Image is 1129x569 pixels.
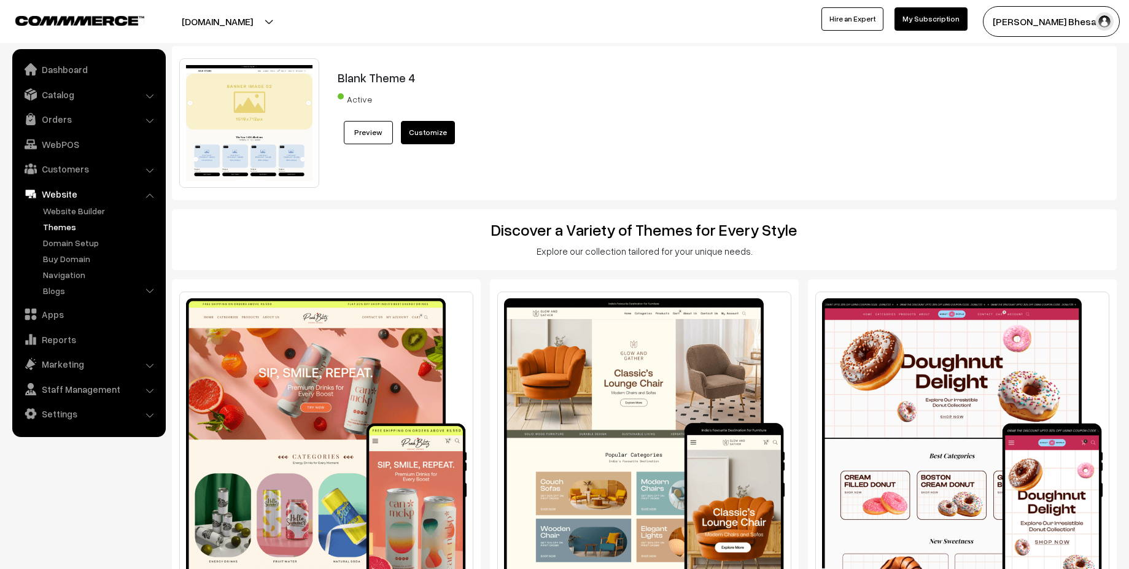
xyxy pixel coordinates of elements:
a: Navigation [40,268,161,281]
a: Staff Management [15,378,161,400]
h3: Blank Theme 4 [338,71,1031,85]
a: Domain Setup [40,236,161,249]
button: [DOMAIN_NAME] [139,6,296,37]
a: Preview [344,121,393,144]
h2: Discover a Variety of Themes for Every Style [180,220,1108,239]
a: Settings [15,403,161,425]
a: Buy Domain [40,252,161,265]
a: Dashboard [15,58,161,80]
span: Active [338,90,399,106]
a: Customers [15,158,161,180]
a: Website [15,183,161,205]
a: Apps [15,303,161,325]
img: Blank Theme 4 [179,58,319,188]
img: user [1095,12,1114,31]
a: COMMMERCE [15,12,123,27]
a: Marketing [15,353,161,375]
h3: Explore our collection tailored for your unique needs. [180,246,1108,257]
a: Hire an Expert [821,7,883,31]
a: Website Builder [40,204,161,217]
a: WebPOS [15,133,161,155]
a: My Subscription [894,7,968,31]
button: [PERSON_NAME] Bhesani… [983,6,1120,37]
a: Reports [15,328,161,350]
a: Customize [401,121,455,144]
a: Orders [15,108,161,130]
a: Themes [40,220,161,233]
img: COMMMERCE [15,16,144,25]
a: Blogs [40,284,161,297]
a: Catalog [15,83,161,106]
